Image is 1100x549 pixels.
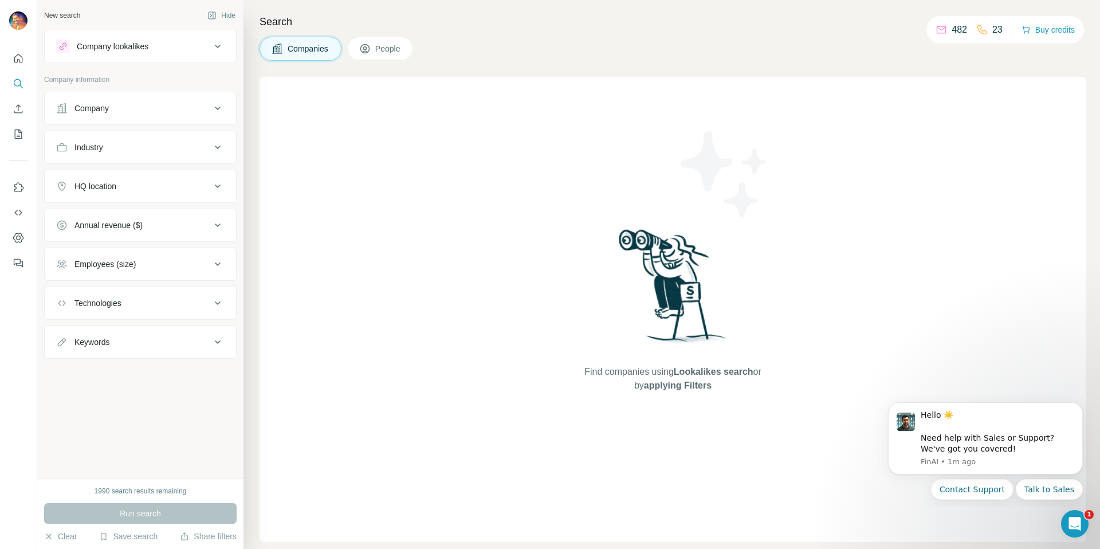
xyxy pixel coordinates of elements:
button: Quick start [9,48,27,69]
span: Lookalikes search [674,367,753,377]
button: Annual revenue ($) [45,211,236,239]
button: Company [45,95,236,122]
button: Dashboard [9,228,27,248]
button: Hide [199,7,243,24]
button: Share filters [180,531,237,542]
div: Company lookalikes [77,41,148,52]
p: Company information [44,74,237,85]
div: Employees (size) [74,258,136,270]
span: 1 [1085,510,1094,519]
span: People [375,43,402,54]
p: 482 [952,23,967,37]
span: Find companies using or by [581,365,764,393]
button: Keywords [45,328,236,356]
button: Clear [44,531,77,542]
button: Search [9,73,27,94]
div: 1990 search results remaining [95,486,187,496]
img: Avatar [9,11,27,30]
p: 23 [992,23,1003,37]
button: Employees (size) [45,250,236,278]
div: Annual revenue ($) [74,219,143,231]
span: Companies [288,43,329,54]
button: Enrich CSV [9,99,27,119]
button: HQ location [45,172,236,200]
iframe: Intercom notifications message [871,392,1100,507]
div: Keywords [74,336,109,348]
div: New search [44,10,80,21]
div: Technologies [74,297,121,309]
button: Company lookalikes [45,33,236,60]
button: Save search [99,531,158,542]
span: applying Filters [644,381,712,390]
img: Surfe Illustration - Stars [673,123,776,226]
button: Buy credits [1022,22,1075,38]
button: Industry [45,134,236,161]
button: My lists [9,124,27,144]
button: Feedback [9,253,27,273]
iframe: Intercom live chat [1061,510,1089,538]
div: HQ location [74,181,116,192]
img: Surfe Illustration - Woman searching with binoculars [614,226,733,354]
button: Technologies [45,289,236,317]
h4: Search [260,14,1086,30]
div: Company [74,103,109,114]
button: Use Surfe on LinkedIn [9,177,27,198]
button: Use Surfe API [9,202,27,223]
div: Industry [74,142,103,153]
